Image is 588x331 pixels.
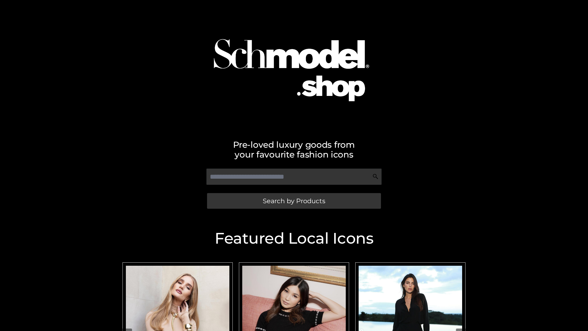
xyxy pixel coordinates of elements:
h2: Featured Local Icons​ [119,231,469,246]
h2: Pre-loved luxury goods from your favourite fashion icons [119,140,469,159]
span: Search by Products [263,198,325,204]
img: Search Icon [372,173,379,180]
a: Search by Products [207,193,381,209]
